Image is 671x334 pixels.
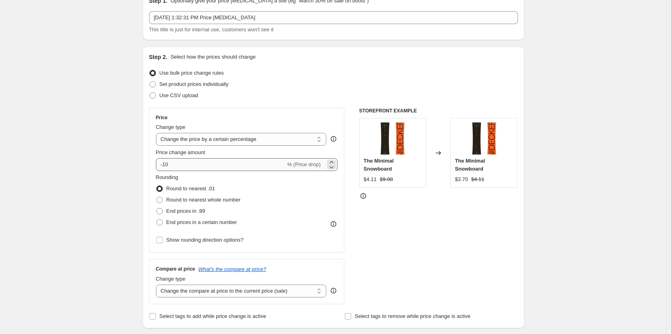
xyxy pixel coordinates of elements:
span: Show rounding direction options? [166,237,243,243]
div: help [329,135,338,143]
span: End prices in a certain number [166,219,237,225]
span: Use CSV upload [160,92,198,98]
span: Select tags to remove while price change is active [355,313,471,319]
img: images_80x.jpg [468,122,500,155]
span: Use bulk price change rules [160,70,224,76]
h2: Step 2. [149,53,168,61]
span: Rounding [156,174,178,180]
span: % (Price drop) [287,161,321,167]
input: -15 [156,158,286,171]
span: Select tags to add while price change is active [160,313,266,319]
span: Round to nearest .01 [166,185,215,191]
button: What's the compare at price? [198,266,266,272]
div: $3.70 [455,175,468,183]
h3: Compare at price [156,266,195,272]
span: Change type [156,276,186,282]
strike: $4.11 [471,175,485,183]
input: 30% off holiday sale [149,11,518,24]
div: help [329,287,338,295]
span: The Minimal Snowboard [364,158,394,172]
span: Round to nearest whole number [166,197,241,203]
span: Set product prices individually [160,81,229,87]
p: Select how the prices should change [170,53,256,61]
img: images_80x.jpg [376,122,409,155]
span: Change type [156,124,186,130]
span: The Minimal Snowboard [455,158,485,172]
h3: Price [156,114,168,121]
div: $4.11 [364,175,377,183]
span: This title is just for internal use, customers won't see it [149,26,274,33]
span: Price change amount [156,149,205,155]
span: End prices in .99 [166,208,205,214]
h6: STOREFRONT EXAMPLE [359,108,518,114]
strike: $9.00 [380,175,393,183]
